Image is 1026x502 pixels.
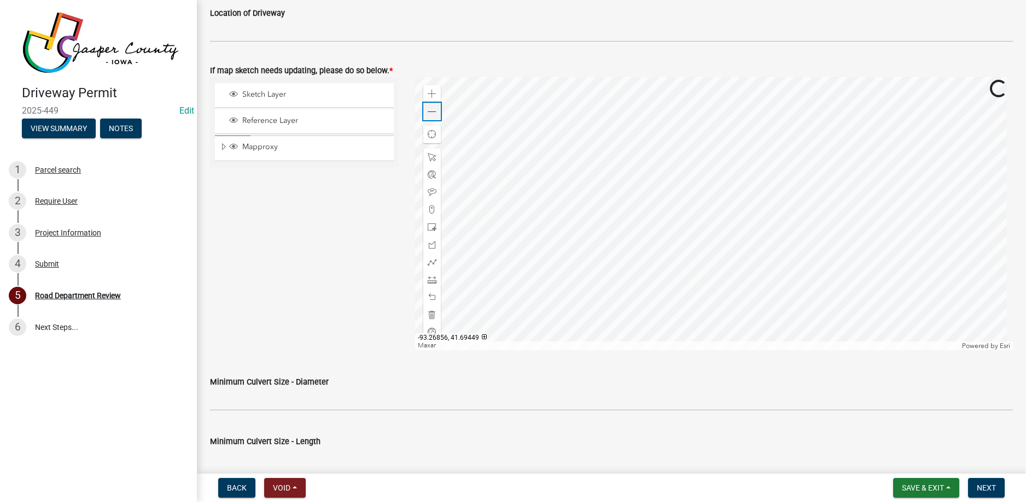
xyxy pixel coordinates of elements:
span: 2025-449 [22,105,175,116]
img: Jasper County, Iowa [22,11,179,74]
li: Sketch Layer [215,83,394,108]
div: Parcel search [35,166,81,174]
button: Notes [100,119,142,138]
div: 2 [9,192,26,210]
label: Minimum Culvert Size - Length [210,438,320,446]
a: Edit [179,105,194,116]
wm-modal-confirm: Edit Application Number [179,105,194,116]
h4: Driveway Permit [22,85,188,101]
div: Find my location [423,126,441,143]
wm-modal-confirm: Notes [100,125,142,133]
div: Powered by [959,341,1013,350]
span: Mapproxy [240,142,390,152]
button: View Summary [22,119,96,138]
div: 4 [9,255,26,273]
div: Zoom in [423,85,441,103]
button: Next [968,478,1005,498]
button: Back [218,478,255,498]
div: Submit [35,260,59,268]
div: Reference Layer [228,116,390,127]
div: Road Department Review [35,292,121,299]
span: Expand [219,142,228,153]
label: Minimum Culvert Size - Diameter [210,379,329,386]
div: 1 [9,161,26,179]
span: Back [227,483,247,492]
span: Save & Exit [902,483,944,492]
div: Maxar [415,341,960,350]
ul: Layer List [214,80,395,164]
div: 3 [9,224,26,241]
li: Mapproxy [215,135,394,161]
button: Void [264,478,306,498]
span: Sketch Layer [240,90,390,99]
div: Mapproxy [228,142,390,153]
li: Reference Layer [215,109,394,134]
span: Void [273,483,290,492]
a: Esri [1000,342,1010,350]
div: Zoom out [423,103,441,120]
label: Location of Driveway [210,10,285,17]
div: Require User [35,197,78,205]
div: 6 [9,318,26,336]
label: If map sketch needs updating, please do so below. [210,67,393,75]
div: Project Information [35,229,101,237]
div: 5 [9,287,26,304]
button: Save & Exit [893,478,959,498]
wm-modal-confirm: Summary [22,125,96,133]
span: Next [977,483,996,492]
span: Reference Layer [240,116,390,126]
div: Sketch Layer [228,90,390,101]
